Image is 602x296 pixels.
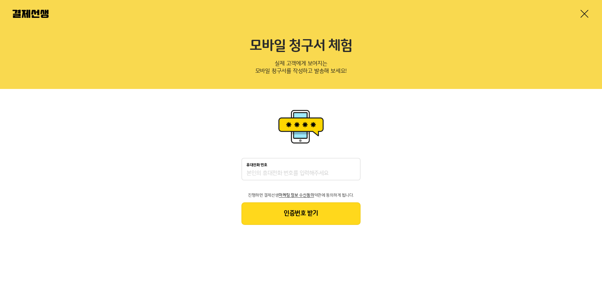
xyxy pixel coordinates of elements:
[13,10,49,18] img: 결제선생
[246,170,356,177] input: 휴대전화 번호
[276,108,326,145] img: 휴대폰인증 이미지
[13,38,589,55] h2: 모바일 청구서 체험
[246,163,267,167] p: 휴대전화 번호
[13,58,589,79] p: 실제 고객에게 보여지는 모바일 청구서를 작성하고 발송해 보세요!
[279,193,314,197] span: 마케팅 정보 수신동의
[241,193,361,197] p: 진행하면 결제선생 약관에 동의하게 됩니다.
[241,202,361,225] button: 인증번호 받기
